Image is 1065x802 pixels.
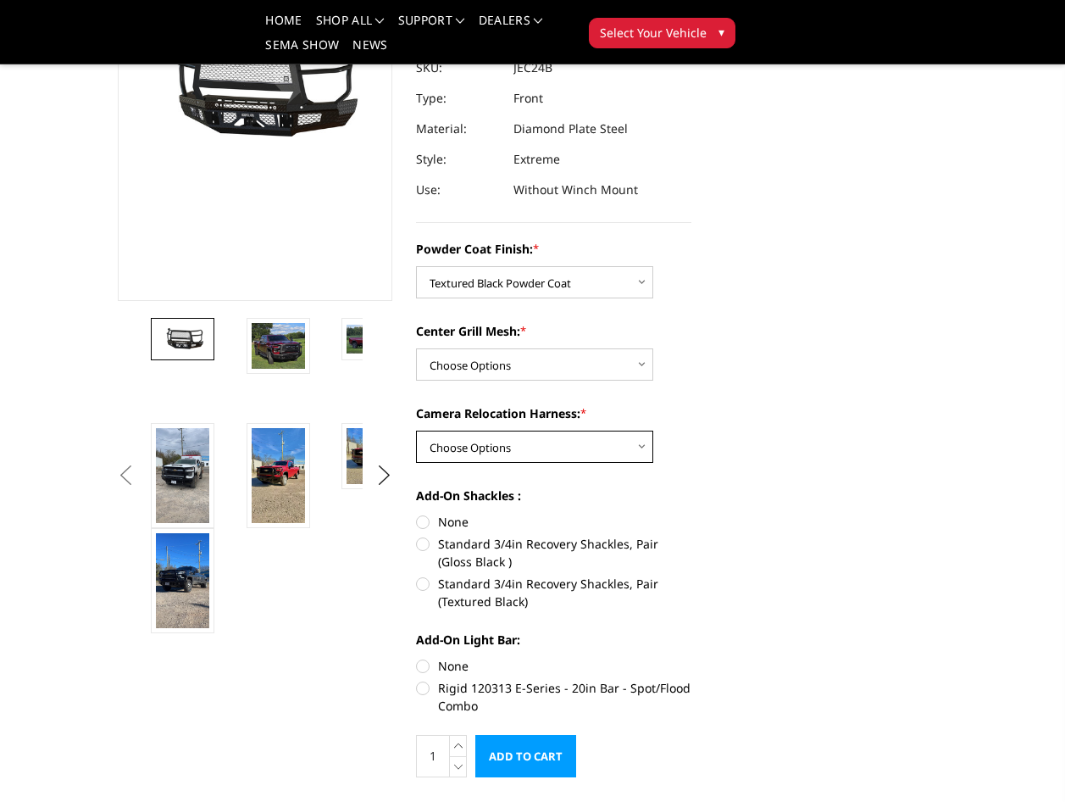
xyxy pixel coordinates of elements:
dd: Diamond Plate Steel [513,114,628,144]
a: Support [398,14,465,39]
input: Add to Cart [475,735,576,777]
img: 2024-2026 Chevrolet 2500-3500 - FT Series - Extreme Front Bumper [156,533,209,628]
dd: Extreme [513,144,560,175]
dd: Front [513,83,543,114]
a: Dealers [479,14,543,39]
button: Next [371,463,397,488]
label: Rigid 120313 E-Series - 20in Bar - Spot/Flood Combo [416,679,691,715]
img: 2024-2026 Chevrolet 2500-3500 - FT Series - Extreme Front Bumper [252,323,305,369]
dt: Style: [416,144,501,175]
label: Add-On Light Bar: [416,631,691,649]
a: News [352,39,387,64]
label: Standard 3/4in Recovery Shackles, Pair (Gloss Black ) [416,535,691,571]
img: 2024-2026 Chevrolet 2500-3500 - FT Series - Extreme Front Bumper [252,428,305,523]
dd: Without Winch Mount [513,175,638,205]
label: None [416,513,691,531]
dt: SKU: [416,53,501,83]
span: Select Your Vehicle [600,24,707,42]
label: Camera Relocation Harness: [416,404,691,422]
label: Powder Coat Finish: [416,240,691,258]
img: 2024-2026 Chevrolet 2500-3500 - FT Series - Extreme Front Bumper [347,428,400,484]
a: shop all [316,14,385,39]
dt: Material: [416,114,501,144]
dt: Use: [416,175,501,205]
iframe: Chat Widget [980,721,1065,802]
img: 2024-2026 Chevrolet 2500-3500 - FT Series - Extreme Front Bumper [156,326,209,351]
span: ▾ [718,23,724,41]
dd: JEC24B [513,53,552,83]
a: SEMA Show [265,39,339,64]
img: 2024-2026 Chevrolet 2500-3500 - FT Series - Extreme Front Bumper [347,325,400,354]
img: 2024-2026 Chevrolet 2500-3500 - FT Series - Extreme Front Bumper [156,428,209,523]
label: Standard 3/4in Recovery Shackles, Pair (Textured Black) [416,575,691,610]
a: Home [265,14,302,39]
label: Add-On Shackles : [416,487,691,504]
label: None [416,657,691,675]
label: Center Grill Mesh: [416,322,691,340]
button: Previous [114,463,139,488]
button: Select Your Vehicle [589,18,735,48]
dt: Type: [416,83,501,114]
